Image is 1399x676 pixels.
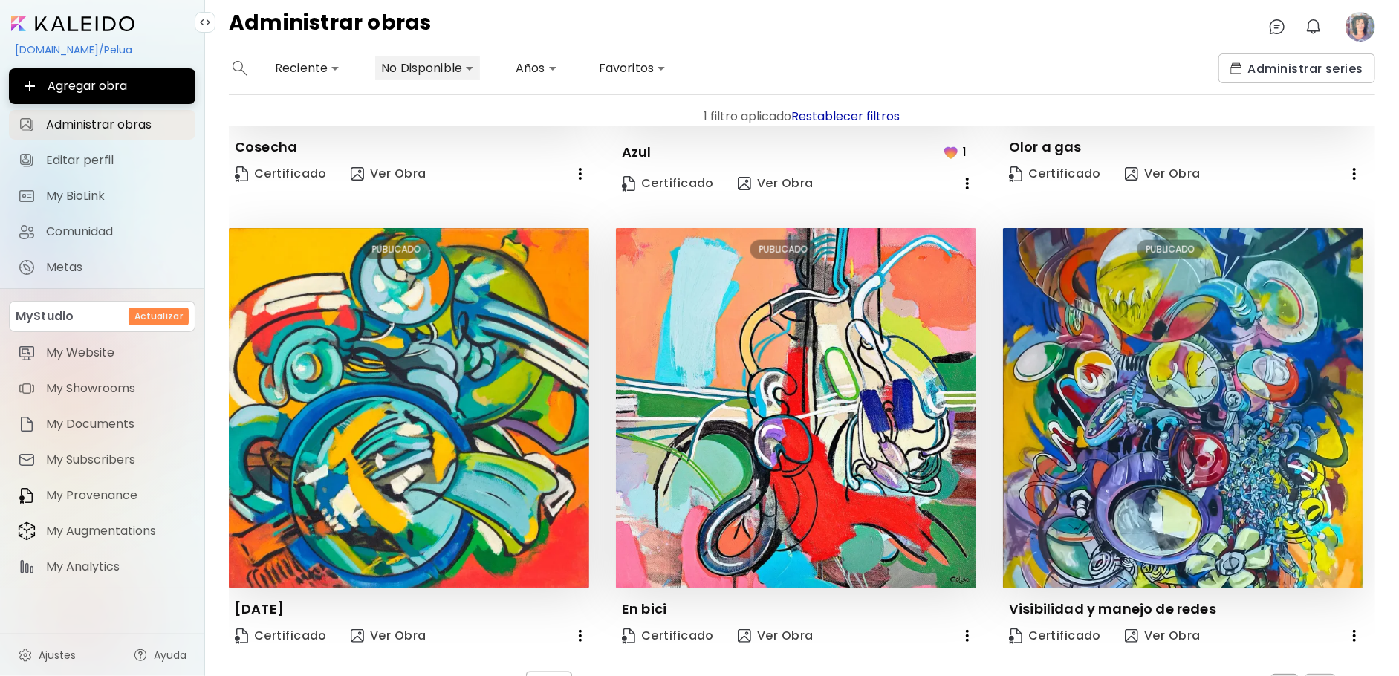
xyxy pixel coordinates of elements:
[622,175,714,192] span: Certificado
[9,481,195,510] a: itemMy Provenance
[46,381,186,396] span: My Showrooms
[622,628,714,644] span: Certificado
[9,217,195,247] a: Comunidad iconComunidad
[1009,166,1101,182] span: Certificado
[351,629,364,643] img: view-art
[9,253,195,282] a: completeMetas iconMetas
[738,628,814,644] span: Ver Obra
[235,166,327,182] span: Certificado
[1268,18,1286,36] img: chatIcon
[616,169,720,198] a: CertificateCertificado
[732,169,819,198] button: view-artVer Obra
[9,445,195,475] a: itemMy Subscribers
[9,552,195,582] a: itemMy Analytics
[1125,628,1201,644] span: Ver Obra
[21,77,184,95] span: Agregar obra
[46,559,186,574] span: My Analytics
[9,516,195,546] a: itemMy Augmentations
[1301,14,1326,39] button: bellIcon
[792,108,900,125] span: Restablecer filtros
[235,628,327,644] span: Certificado
[9,640,85,670] a: Ajustes
[1137,240,1203,259] div: PUBLICADO
[750,240,816,259] div: PUBLICADO
[46,260,186,275] span: Metas
[18,152,36,169] img: Editar perfil icon
[375,56,480,80] div: No Disponible
[1125,167,1138,181] img: view-art
[46,224,186,239] span: Comunidad
[1305,18,1322,36] img: bellIcon
[269,56,345,80] div: Reciente
[622,176,635,192] img: Certificate
[351,628,426,644] span: Ver Obra
[39,648,76,663] span: Ajustes
[18,223,36,241] img: Comunidad icon
[1119,621,1207,651] button: view-artVer Obra
[942,143,960,161] img: favorites
[18,380,36,397] img: item
[233,61,247,76] img: search
[235,166,248,182] img: Certificate
[46,452,186,467] span: My Subscribers
[18,259,36,276] img: Metas icon
[363,240,429,259] div: PUBLICADO
[46,189,186,204] span: My BioLink
[46,345,186,360] span: My Website
[938,138,976,166] button: favorites1
[18,415,36,433] img: item
[732,621,819,651] button: view-artVer Obra
[1009,628,1022,644] img: Certificate
[616,621,720,651] a: CertificateCertificado
[18,521,36,541] img: item
[18,116,36,134] img: Administrar obras icon
[351,167,364,181] img: view-art
[18,187,36,205] img: My BioLink icon
[1003,159,1107,189] a: CertificateCertificado
[9,409,195,439] a: itemMy Documents
[593,56,672,80] div: Favoritos
[1009,600,1216,618] p: Visibilidad y manejo de redes
[46,524,186,539] span: My Augmentations
[1125,629,1138,643] img: view-art
[9,37,195,62] div: [DOMAIN_NAME]/Pelua
[229,12,432,42] h4: Administrar obras
[235,628,248,644] img: Certificate
[1218,53,1375,83] button: collectionsAdministrar series
[9,146,195,175] a: Editar perfil iconEditar perfil
[18,487,36,504] img: item
[1003,621,1107,651] a: CertificateCertificado
[738,175,814,192] span: Ver Obra
[46,153,186,168] span: Editar perfil
[963,143,967,161] p: 1
[510,56,563,80] div: Años
[18,558,36,576] img: item
[229,228,589,588] img: thumbnail
[738,177,751,190] img: view-art
[18,648,33,663] img: settings
[133,648,148,663] img: help
[134,310,183,323] h6: Actualizar
[1119,159,1207,189] button: view-artVer Obra
[229,621,333,651] a: CertificateCertificado
[622,143,652,161] p: Azul
[9,374,195,403] a: itemMy Showrooms
[1009,166,1022,182] img: Certificate
[235,600,284,618] p: [DATE]
[704,108,792,125] span: 1 filtro aplicado
[1009,628,1101,644] span: Certificado
[9,338,195,368] a: itemMy Website
[9,181,195,211] a: completeMy BioLink iconMy BioLink
[1125,166,1201,182] span: Ver Obra
[1009,138,1082,156] p: Olor a gas
[199,16,211,28] img: collapse
[1230,61,1363,77] span: Administrar series
[154,648,186,663] span: Ayuda
[46,417,186,432] span: My Documents
[124,640,195,670] a: Ayuda
[1003,228,1363,588] img: thumbnail
[235,138,297,156] p: Cosecha
[351,166,426,182] span: Ver Obra
[229,159,333,189] a: CertificateCertificado
[738,629,751,643] img: view-art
